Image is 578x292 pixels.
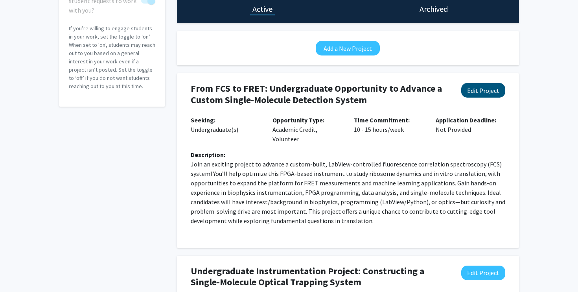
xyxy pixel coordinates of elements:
[191,83,449,106] h4: From FCS to FRET: Undergraduate Opportunity to Advance a Custom Single-Molecule Detection System
[191,160,506,225] span: Join an exciting project to advance a custom-built, LabView-controlled fluorescence correlation s...
[316,41,380,55] button: Add a New Project
[436,115,506,134] p: Not Provided
[272,116,324,124] b: Opportunity Type:
[6,257,33,286] iframe: Chat
[69,24,155,91] p: If you’re willing to engage students in your work, set the toggle to ‘on’. When set to 'on', stud...
[420,4,448,15] h1: Archived
[191,266,449,288] h4: Undergraduate Instrumentation Project: Constructing a Single-Molecule Optical Trapping System
[461,266,505,280] button: Edit Project
[272,115,342,144] p: Academic Credit, Volunteer
[461,83,505,98] button: Edit Project
[191,115,261,134] p: Undergraduate(s)
[436,116,496,124] b: Application Deadline:
[354,115,424,134] p: 10 - 15 hours/week
[191,150,505,159] div: Description:
[354,116,410,124] b: Time Commitment:
[191,116,215,124] b: Seeking:
[252,4,272,15] h1: Active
